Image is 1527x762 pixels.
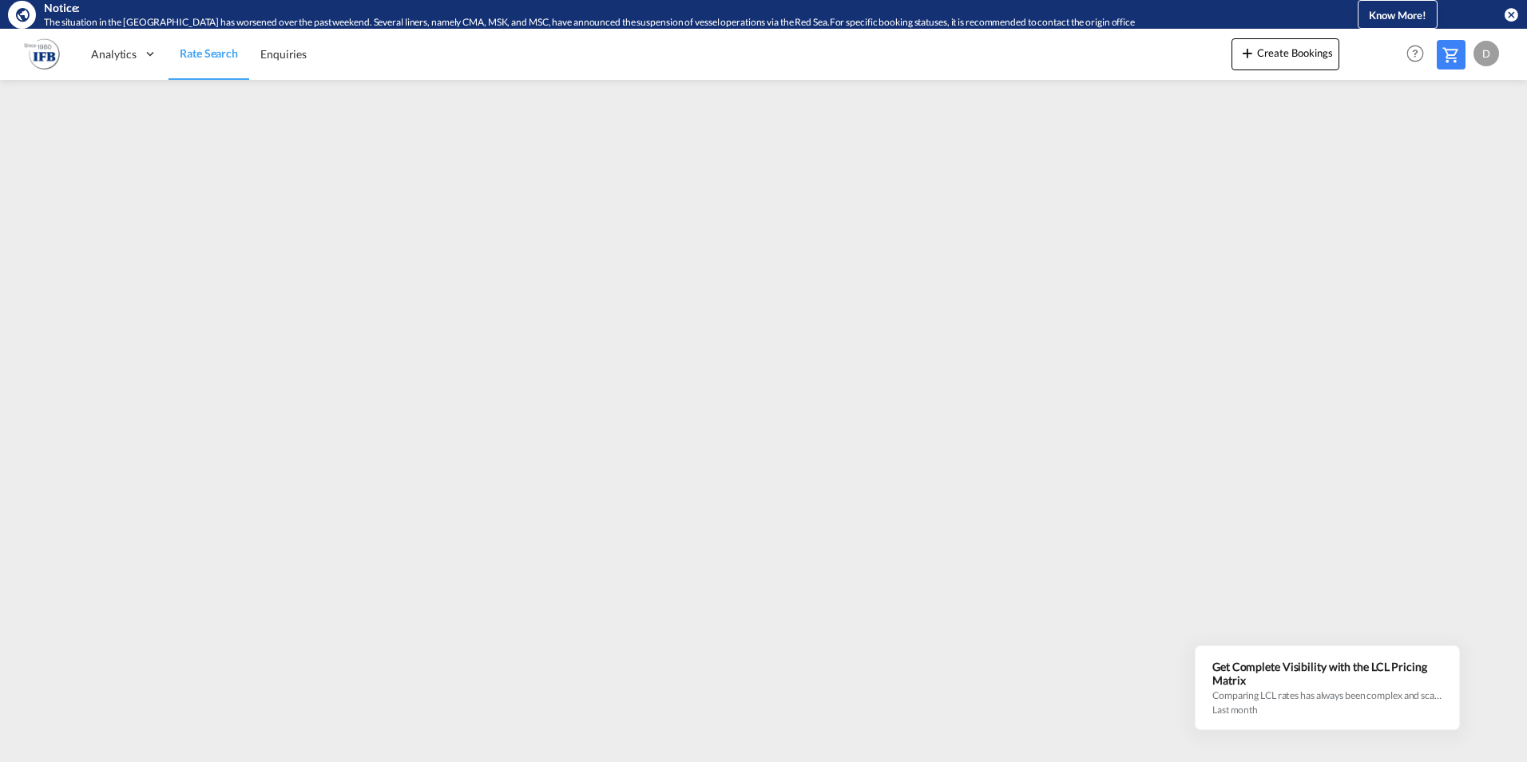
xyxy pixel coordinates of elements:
[1503,6,1519,22] button: icon-close-circle
[1402,40,1437,69] div: Help
[1369,9,1426,22] span: Know More!
[169,28,249,80] a: Rate Search
[180,46,238,60] span: Rate Search
[44,16,1292,30] div: The situation in the Red Sea has worsened over the past weekend. Several liners, namely CMA, MSK,...
[80,28,169,80] div: Analytics
[1473,41,1499,66] div: D
[24,36,60,72] img: b628ab10256c11eeb52753acbc15d091.png
[14,6,30,22] md-icon: icon-earth
[1402,40,1429,67] span: Help
[260,47,307,61] span: Enquiries
[1232,38,1339,70] button: icon-plus 400-fgCreate Bookings
[249,28,318,80] a: Enquiries
[91,46,137,62] span: Analytics
[1238,43,1257,62] md-icon: icon-plus 400-fg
